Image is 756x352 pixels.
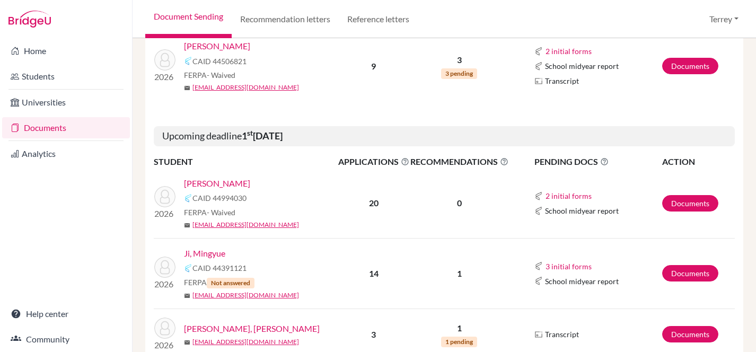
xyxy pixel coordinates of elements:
span: Transcript [545,75,579,86]
span: School midyear report [545,205,619,216]
h5: Upcoming deadline [154,126,735,146]
p: 2026 [154,71,175,83]
b: 1 [DATE] [242,130,283,142]
button: 2 initial forms [545,190,592,202]
img: Kristen, Natalie [154,318,175,339]
img: Common App logo [184,194,192,203]
span: FERPA [184,277,254,288]
button: 3 initial forms [545,260,592,272]
span: mail [184,339,190,346]
a: Home [2,40,130,61]
span: 3 pending [441,68,477,79]
p: 1 [410,267,508,280]
img: Common App logo [534,277,543,285]
img: Common App logo [534,207,543,215]
span: CAID 44391121 [192,262,247,274]
a: Community [2,329,130,350]
a: Documents [662,326,718,342]
p: 2026 [154,278,175,291]
img: Baird, Fiona [154,186,175,207]
th: STUDENT [154,155,338,169]
a: [PERSON_NAME], [PERSON_NAME] [184,322,320,335]
p: 2026 [154,339,175,351]
img: Ling, Zishan [154,49,175,71]
b: 9 [371,61,376,71]
th: ACTION [662,155,735,169]
span: CAID 44506821 [192,56,247,67]
sup: st [247,129,253,137]
p: 2026 [154,207,175,220]
a: [PERSON_NAME] [184,40,250,52]
img: Common App logo [534,47,543,56]
a: [PERSON_NAME] [184,177,250,190]
span: - Waived [207,208,235,217]
button: 2 initial forms [545,45,592,57]
a: Students [2,66,130,87]
span: 1 pending [441,337,477,347]
span: Not answered [207,278,254,288]
img: Parchments logo [534,330,543,339]
span: RECOMMENDATIONS [410,155,508,168]
span: FERPA [184,207,235,218]
p: 3 [410,54,508,66]
span: CAID 44994030 [192,192,247,204]
span: PENDING DOCS [534,155,661,168]
img: Common App logo [534,192,543,200]
a: Documents [662,58,718,74]
span: FERPA [184,69,235,81]
span: Transcript [545,329,579,340]
span: APPLICATIONS [338,155,409,168]
p: 1 [410,322,508,335]
button: Terrey [705,9,743,29]
a: [EMAIL_ADDRESS][DOMAIN_NAME] [192,220,299,230]
a: [EMAIL_ADDRESS][DOMAIN_NAME] [192,83,299,92]
a: Documents [2,117,130,138]
a: Documents [662,265,718,281]
a: [EMAIL_ADDRESS][DOMAIN_NAME] [192,291,299,300]
img: Common App logo [534,62,543,71]
b: 3 [371,329,376,339]
a: Ji, Mingyue [184,247,225,260]
span: School midyear report [545,276,619,287]
img: Common App logo [184,264,192,272]
span: mail [184,293,190,299]
span: - Waived [207,71,235,80]
a: Universities [2,92,130,113]
span: mail [184,222,190,228]
a: Analytics [2,143,130,164]
p: 0 [410,197,508,209]
a: [EMAIL_ADDRESS][DOMAIN_NAME] [192,337,299,347]
a: Documents [662,195,718,212]
span: School midyear report [545,60,619,72]
a: Help center [2,303,130,324]
b: 14 [369,268,379,278]
img: Ji, Mingyue [154,257,175,278]
img: Common App logo [184,57,192,65]
img: Bridge-U [8,11,51,28]
img: Common App logo [534,262,543,270]
span: mail [184,85,190,91]
img: Parchments logo [534,77,543,85]
b: 20 [369,198,379,208]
